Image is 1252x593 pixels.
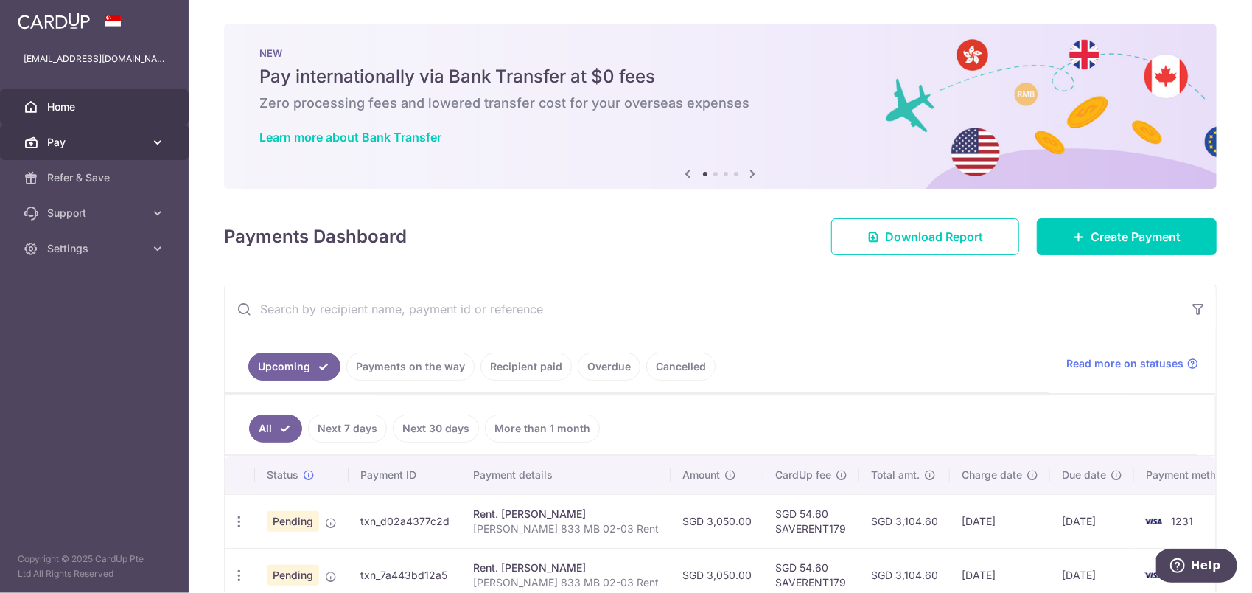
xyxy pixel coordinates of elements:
[473,575,659,590] p: [PERSON_NAME] 833 MB 02-03 Rent
[885,228,983,246] span: Download Report
[224,24,1217,189] img: Bank transfer banner
[1066,356,1198,371] a: Read more on statuses
[1066,356,1183,371] span: Read more on statuses
[47,206,144,221] span: Support
[646,353,716,381] a: Cancelled
[480,353,572,381] a: Recipient paid
[349,494,461,548] td: txn_d02a4377c2d
[259,65,1181,89] h5: Pay internationally via Bank Transfer at $0 fees
[1062,468,1106,482] span: Due date
[267,468,298,482] span: Status
[47,241,144,256] span: Settings
[1139,513,1168,530] img: Bank Card
[259,47,1181,59] p: NEW
[308,415,387,443] a: Next 7 days
[267,511,319,532] span: Pending
[1139,566,1168,584] img: Bank Card
[346,353,475,381] a: Payments on the way
[485,415,600,443] a: More than 1 month
[682,468,720,482] span: Amount
[1091,228,1181,246] span: Create Payment
[259,130,441,145] a: Learn more about Bank Transfer
[18,12,90,30] img: CardUp
[859,494,950,548] td: SGD 3,104.60
[47,170,144,185] span: Refer & Save
[461,456,671,494] th: Payment details
[473,561,659,575] div: Rent. [PERSON_NAME]
[671,494,763,548] td: SGD 3,050.00
[1171,515,1193,527] span: 1231
[248,353,340,381] a: Upcoming
[831,218,1019,255] a: Download Report
[775,468,831,482] span: CardUp fee
[473,507,659,521] div: Rent. [PERSON_NAME]
[763,494,859,548] td: SGD 54.60 SAVERENT179
[1134,456,1246,494] th: Payment method
[267,565,319,586] span: Pending
[473,521,659,536] p: [PERSON_NAME] 833 MB 02-03 Rent
[259,94,1181,112] h6: Zero processing fees and lowered transfer cost for your overseas expenses
[578,353,640,381] a: Overdue
[393,415,479,443] a: Next 30 days
[962,468,1022,482] span: Charge date
[224,223,407,250] h4: Payments Dashboard
[1037,218,1217,255] a: Create Payment
[24,52,165,66] p: [EMAIL_ADDRESS][DOMAIN_NAME]
[47,135,144,150] span: Pay
[1050,494,1134,548] td: [DATE]
[47,100,144,114] span: Home
[1156,549,1237,586] iframe: Opens a widget where you can find more information
[950,494,1050,548] td: [DATE]
[225,285,1181,333] input: Search by recipient name, payment id or reference
[349,456,461,494] th: Payment ID
[249,415,302,443] a: All
[871,468,920,482] span: Total amt.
